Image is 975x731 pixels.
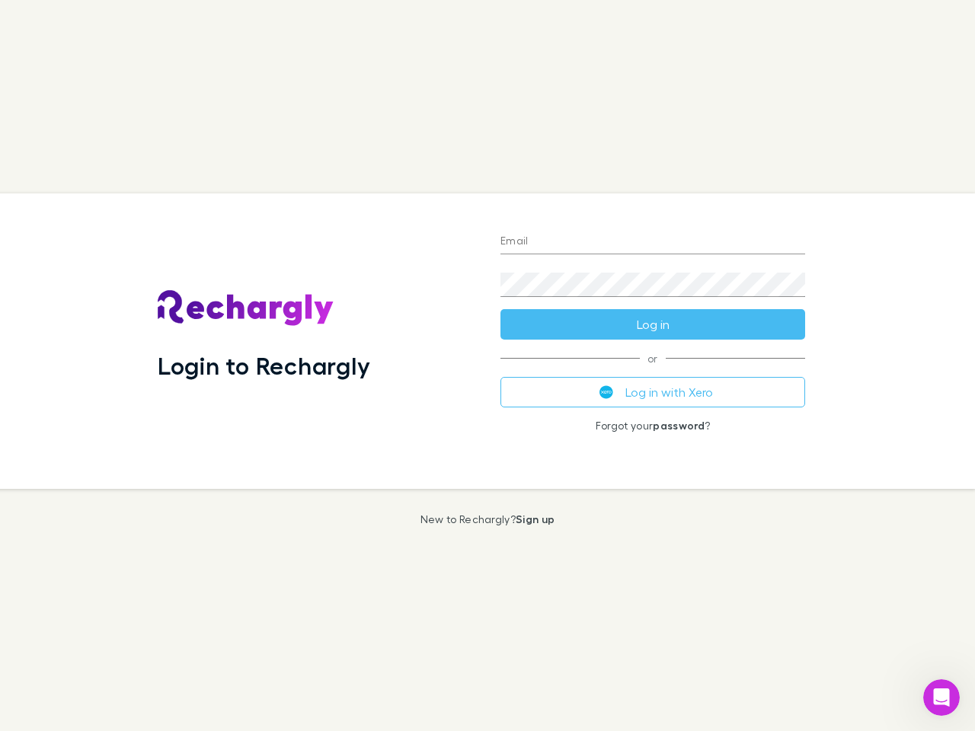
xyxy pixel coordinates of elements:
h1: Login to Rechargly [158,351,370,380]
button: Log in [500,309,805,340]
iframe: Intercom live chat [923,679,960,716]
img: Rechargly's Logo [158,290,334,327]
button: Log in with Xero [500,377,805,407]
a: password [653,419,705,432]
p: Forgot your ? [500,420,805,432]
img: Xero's logo [599,385,613,399]
p: New to Rechargly? [420,513,555,525]
a: Sign up [516,512,555,525]
span: or [500,358,805,359]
